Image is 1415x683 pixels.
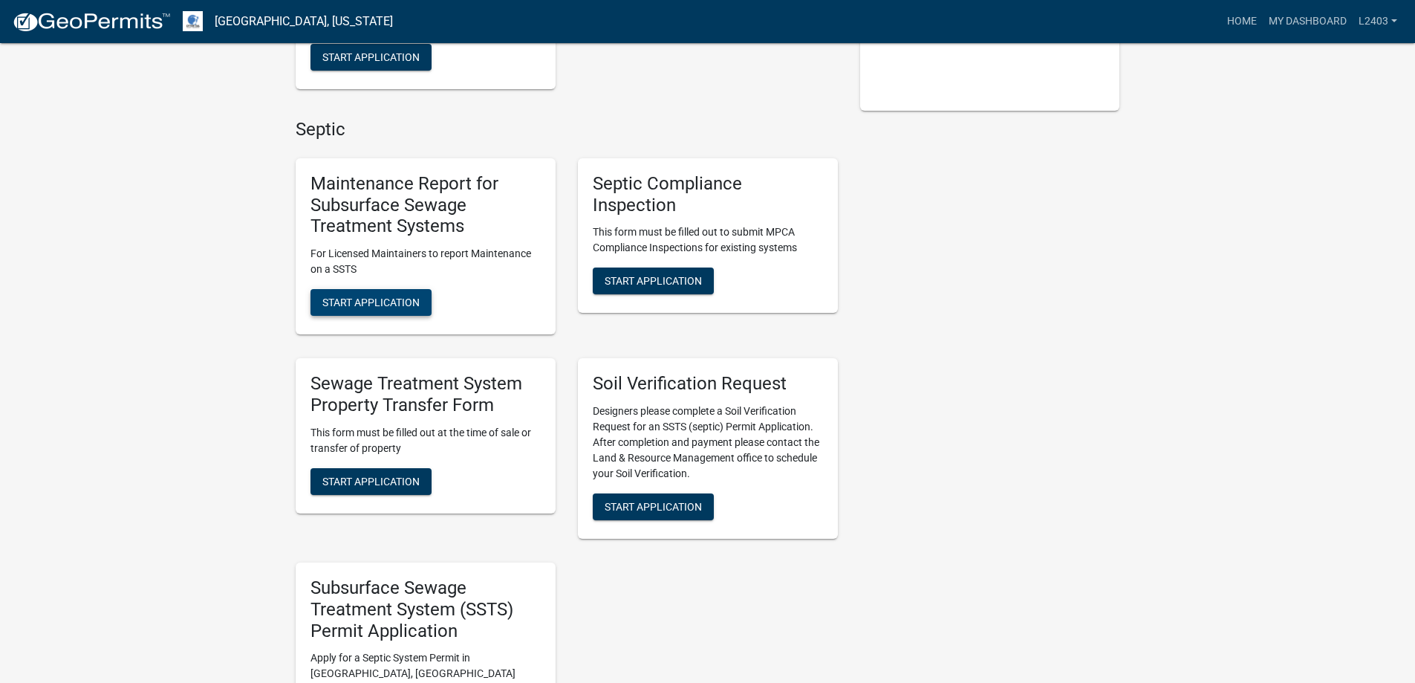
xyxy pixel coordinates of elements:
[593,404,823,482] p: Designers please complete a Soil Verification Request for an SSTS (septic) Permit Application. Af...
[322,297,420,308] span: Start Application
[322,475,420,487] span: Start Application
[605,501,702,513] span: Start Application
[296,119,838,140] h4: Septic
[310,373,541,416] h5: Sewage Treatment System Property Transfer Form
[310,289,432,316] button: Start Application
[1353,7,1403,36] a: L2403
[310,425,541,456] p: This form must be filled out at the time of sale or transfer of property
[310,577,541,641] h5: Subsurface Sewage Treatment System (SSTS) Permit Application
[593,373,823,395] h5: Soil Verification Request
[1263,7,1353,36] a: My Dashboard
[1221,7,1263,36] a: Home
[593,173,823,216] h5: Septic Compliance Inspection
[183,11,203,31] img: Otter Tail County, Minnesota
[322,51,420,63] span: Start Application
[593,268,714,294] button: Start Application
[215,9,393,34] a: [GEOGRAPHIC_DATA], [US_STATE]
[310,246,541,277] p: For Licensed Maintainers to report Maintenance on a SSTS
[310,173,541,237] h5: Maintenance Report for Subsurface Sewage Treatment Systems
[310,650,541,682] p: Apply for a Septic System Permit in [GEOGRAPHIC_DATA], [GEOGRAPHIC_DATA]
[593,493,714,520] button: Start Application
[593,224,823,256] p: This form must be filled out to submit MPCA Compliance Inspections for existing systems
[310,44,432,71] button: Start Application
[310,468,432,495] button: Start Application
[605,275,702,287] span: Start Application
